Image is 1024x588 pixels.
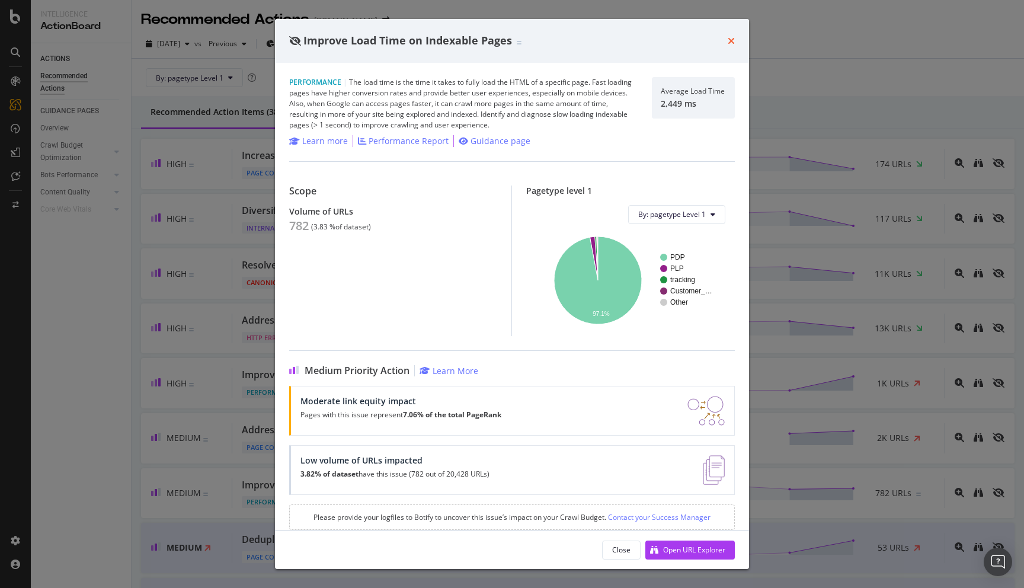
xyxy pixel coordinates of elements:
[984,548,1012,576] div: Open Intercom Messenger
[612,545,631,555] div: Close
[687,396,725,426] img: DDxVyA23.png
[343,77,347,87] span: |
[433,365,478,376] div: Learn More
[289,77,341,87] span: Performance
[303,33,512,47] span: Improve Load Time on Indexable Pages
[300,470,489,478] p: have this issue (782 out of 20,428 URLs)
[289,135,348,147] a: Learn more
[289,504,735,530] div: Please provide your logfiles to Botify to uncover this issue’s impact on your Crawl Budget.
[670,298,688,306] text: Other
[289,186,497,197] div: Scope
[305,365,409,376] span: Medium Priority Action
[300,411,501,419] p: Pages with this issue represent
[420,365,478,376] a: Learn More
[645,541,735,560] button: Open URL Explorer
[369,135,449,147] div: Performance Report
[593,310,609,317] text: 97.1%
[300,396,501,406] div: Moderate link equity impact
[300,455,489,465] div: Low volume of URLs impacted
[289,77,638,130] div: The load time is the time it takes to fully load the HTML of a specific page. Fast loading pages ...
[302,135,348,147] div: Learn more
[670,264,684,273] text: PLP
[403,410,501,420] strong: 7.06% of the total PageRank
[661,98,725,108] div: 2,449 ms
[289,219,309,233] div: 782
[606,512,711,522] a: Contact your Success Manager
[638,209,706,219] span: By: pagetype Level 1
[289,36,301,46] div: eye-slash
[670,287,712,295] text: Customer_…
[670,253,685,261] text: PDP
[536,234,725,327] svg: A chart.
[602,541,641,560] button: Close
[459,135,530,147] a: Guidance page
[703,455,725,485] img: e5DMFwAAAABJRU5ErkJggg==
[311,223,371,231] div: ( 3.83 % of dataset )
[517,41,521,44] img: Equal
[670,276,695,284] text: tracking
[526,186,735,196] div: Pagetype level 1
[471,135,530,147] div: Guidance page
[661,87,725,95] div: Average Load Time
[358,135,449,147] a: Performance Report
[663,545,725,555] div: Open URL Explorer
[728,33,735,49] div: times
[628,205,725,224] button: By: pagetype Level 1
[300,469,359,479] strong: 3.82% of dataset
[289,206,497,216] div: Volume of URLs
[275,19,749,569] div: modal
